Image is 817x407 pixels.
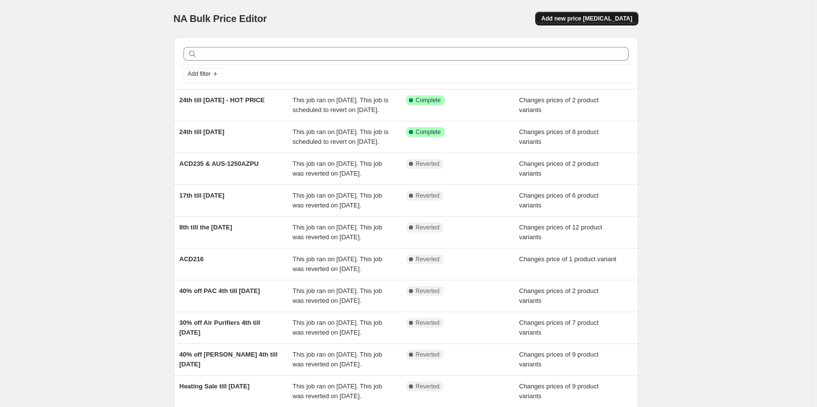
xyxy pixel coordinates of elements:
[519,255,616,263] span: Changes price of 1 product variant
[541,15,632,23] span: Add new price [MEDICAL_DATA]
[293,287,382,304] span: This job ran on [DATE]. This job was reverted on [DATE].
[416,224,440,231] span: Reverted
[519,383,599,400] span: Changes prices of 9 product variants
[519,351,599,368] span: Changes prices of 9 product variants
[416,383,440,390] span: Reverted
[519,319,599,336] span: Changes prices of 7 product variants
[183,68,223,80] button: Add filter
[416,255,440,263] span: Reverted
[293,96,388,113] span: This job ran on [DATE]. This job is scheduled to revert on [DATE].
[293,128,388,145] span: This job ran on [DATE]. This job is scheduled to revert on [DATE].
[174,13,267,24] span: NA Bulk Price Editor
[519,287,599,304] span: Changes prices of 2 product variants
[293,192,382,209] span: This job ran on [DATE]. This job was reverted on [DATE].
[416,160,440,168] span: Reverted
[180,383,250,390] span: Heating Sale till [DATE]
[416,192,440,200] span: Reverted
[180,287,260,294] span: 40% off PAC 4th till [DATE]
[519,192,599,209] span: Changes prices of 6 product variants
[293,160,382,177] span: This job ran on [DATE]. This job was reverted on [DATE].
[180,351,278,368] span: 40% off [PERSON_NAME] 4th till [DATE]
[180,96,265,104] span: 24th till [DATE] - HOT PRICE
[293,224,382,241] span: This job ran on [DATE]. This job was reverted on [DATE].
[416,287,440,295] span: Reverted
[519,96,599,113] span: Changes prices of 2 product variants
[519,224,602,241] span: Changes prices of 12 product variants
[180,160,259,167] span: ACD235 & AUS-1250AZPU
[519,160,599,177] span: Changes prices of 2 product variants
[416,96,441,104] span: Complete
[293,255,382,272] span: This job ran on [DATE]. This job was reverted on [DATE].
[535,12,638,25] button: Add new price [MEDICAL_DATA]
[416,319,440,327] span: Reverted
[293,319,382,336] span: This job ran on [DATE]. This job was reverted on [DATE].
[180,128,225,136] span: 24th till [DATE]
[180,255,204,263] span: ACD216
[293,383,382,400] span: This job ran on [DATE]. This job was reverted on [DATE].
[180,192,225,199] span: 17th till [DATE]
[180,224,232,231] span: 8th till the [DATE]
[416,128,441,136] span: Complete
[519,128,599,145] span: Changes prices of 8 product variants
[293,351,382,368] span: This job ran on [DATE]. This job was reverted on [DATE].
[180,319,261,336] span: 30% off Air Purifiers 4th till [DATE]
[188,70,211,78] span: Add filter
[416,351,440,359] span: Reverted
